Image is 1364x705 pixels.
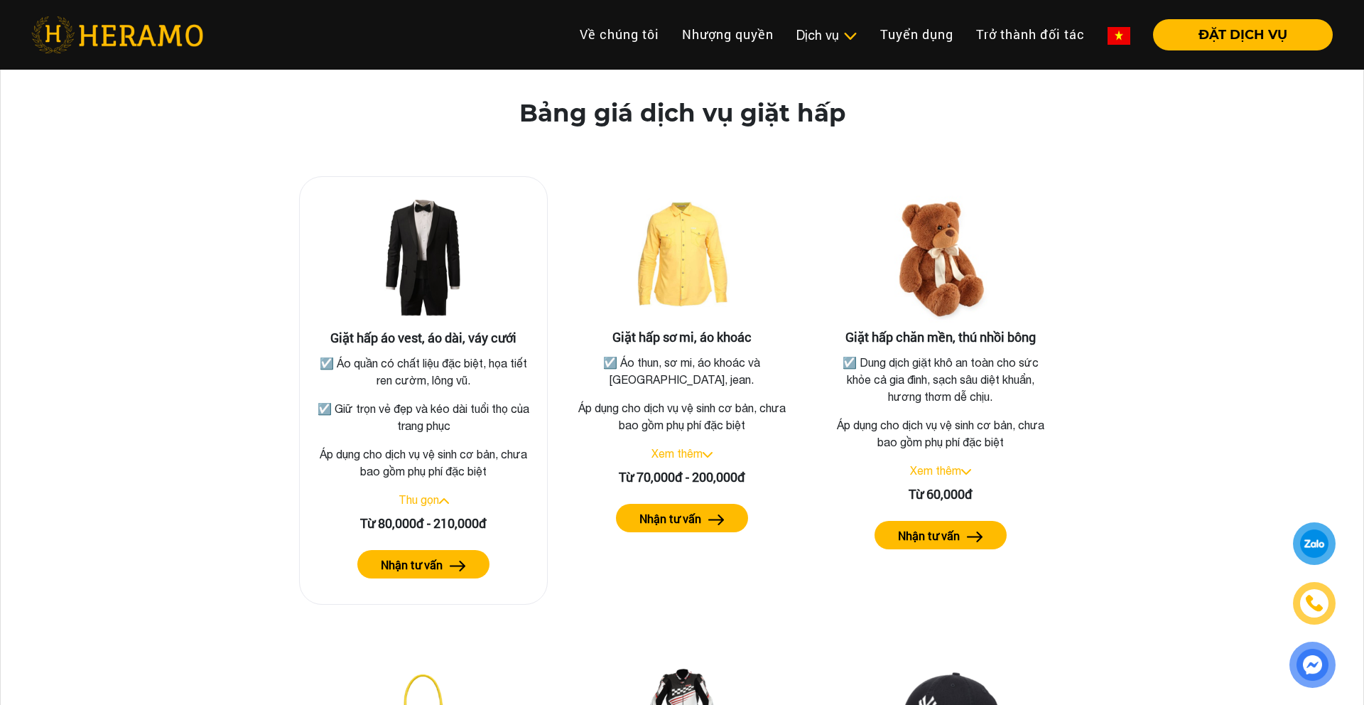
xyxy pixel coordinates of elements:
img: arrow [708,515,725,525]
h3: Giặt hấp sơ mi, áo khoác [569,330,795,345]
a: Về chúng tôi [568,19,671,50]
div: Từ 70,000đ - 200,000đ [569,468,795,487]
img: arrow_down.svg [961,469,971,475]
div: Từ 60,000đ [828,485,1054,504]
h2: Bảng giá dịch vụ giặt hấp [519,99,845,128]
img: arrow_down.svg [703,452,713,458]
img: Giặt hấp áo vest, áo dài, váy cưới [352,188,494,330]
p: ☑️ Áo quần có chất liệu đặc biệt, họa tiết ren cườm, lông vũ. [314,355,533,389]
a: Trở thành đối tác [965,19,1096,50]
button: ĐẶT DỊCH VỤ [1153,19,1333,50]
p: Áp dụng cho dịch vụ vệ sinh cơ bản, chưa bao gồm phụ phí đặc biệt [569,399,795,434]
img: Giặt hấp sơ mi, áo khoác [611,188,753,330]
label: Nhận tư vấn [898,527,960,544]
div: Dịch vụ [796,26,857,45]
img: Giặt hấp chăn mền, thú nhồi bông [870,188,1012,330]
h3: Giặt hấp áo vest, áo dài, váy cưới [311,330,536,346]
p: Áp dụng cho dịch vụ vệ sinh cơ bản, chưa bao gồm phụ phí đặc biệt [828,416,1054,451]
div: Từ 80,000đ - 210,000đ [311,514,536,533]
a: Xem thêm [651,447,703,460]
img: phone-icon [1306,596,1322,611]
a: ĐẶT DỊCH VỤ [1142,28,1333,41]
a: phone-icon [1295,584,1333,623]
p: Áp dụng cho dịch vụ vệ sinh cơ bản, chưa bao gồm phụ phí đặc biệt [311,446,536,480]
img: vn-flag.png [1108,27,1130,45]
button: Nhận tư vấn [357,550,489,578]
img: arrow [450,561,466,571]
a: Nhượng quyền [671,19,785,50]
a: Xem thêm [910,464,961,477]
img: heramo-logo.png [31,16,203,53]
img: arrow_up.svg [439,498,449,504]
label: Nhận tư vấn [639,510,701,527]
a: Nhận tư vấn arrow [311,550,536,578]
button: Nhận tư vấn [616,504,748,532]
label: Nhận tư vấn [381,556,443,574]
p: ☑️ Áo thun, sơ mi, áo khoác và [GEOGRAPHIC_DATA], jean. [572,354,792,388]
a: Nhận tư vấn arrow [569,504,795,532]
button: Nhận tư vấn [875,521,1007,549]
p: ☑️ Dung dịch giặt khô an toàn cho sức khỏe cả gia đình, sạch sâu diệt khuẩn, hương thơm dễ chịu. [830,354,1051,405]
a: Nhận tư vấn arrow [828,521,1054,549]
img: arrow [967,532,983,542]
img: subToggleIcon [843,29,857,43]
h3: Giặt hấp chăn mền, thú nhồi bông [828,330,1054,345]
a: Thu gọn [399,493,439,506]
p: ☑️ Giữ trọn vẻ đẹp và kéo dài tuổi thọ của trang phục [314,400,533,434]
a: Tuyển dụng [869,19,965,50]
